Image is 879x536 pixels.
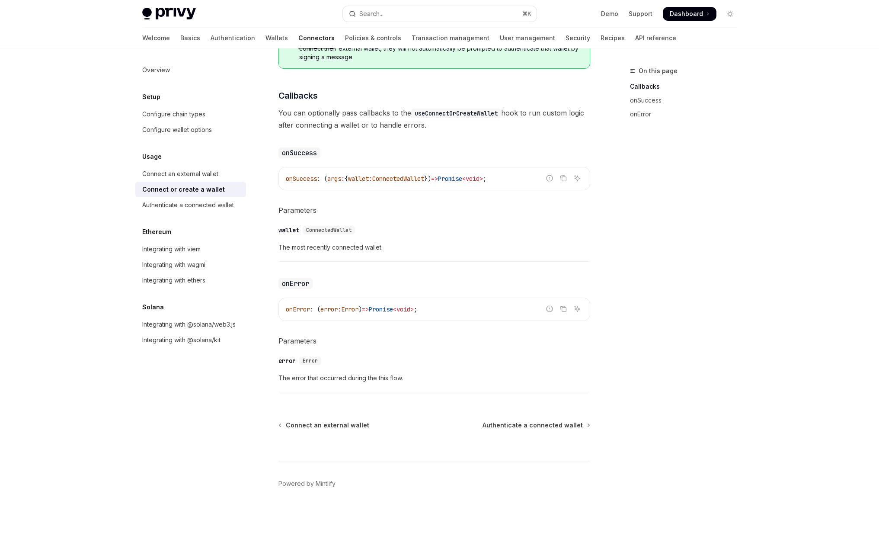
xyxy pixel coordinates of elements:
[663,7,716,21] a: Dashboard
[142,227,171,237] h5: Ethereum
[278,90,318,102] span: Callbacks
[483,421,583,430] span: Authenticate a connected wallet
[135,332,246,348] a: Integrating with @solana/kit
[135,106,246,122] a: Configure chain types
[327,175,341,183] span: args
[723,7,737,21] button: Toggle dark mode
[142,244,201,254] div: Integrating with viem
[345,175,348,183] span: {
[320,305,338,313] span: error
[338,305,341,313] span: :
[466,175,479,183] span: void
[358,305,362,313] span: )
[142,65,170,75] div: Overview
[278,373,590,383] span: The error that occurred during the this flow.
[135,182,246,197] a: Connect or create a wallet
[142,169,218,179] div: Connect an external wallet
[359,9,384,19] div: Search...
[142,319,236,330] div: Integrating with @solana/web3.js
[142,275,205,286] div: Integrating with ethers
[414,305,417,313] span: ;
[278,479,336,488] a: Powered by Mintlify
[303,357,318,364] span: Error
[180,28,200,48] a: Basics
[438,175,462,183] span: Promise
[396,305,410,313] span: void
[670,10,703,18] span: Dashboard
[142,125,212,135] div: Configure wallet options
[544,303,555,315] button: Report incorrect code
[278,242,590,253] span: The most recently connected wallet.
[135,62,246,78] a: Overview
[635,28,676,48] a: API reference
[566,28,590,48] a: Security
[601,28,625,48] a: Recipes
[278,107,590,131] span: You can optionally pass callbacks to the hook to run custom logic after connecting a wallet or to...
[142,335,221,345] div: Integrating with @solana/kit
[142,8,196,20] img: light logo
[278,335,590,347] h5: Parameters
[211,28,255,48] a: Authentication
[341,305,358,313] span: Error
[278,204,590,216] h5: Parameters
[298,28,335,48] a: Connectors
[135,317,246,332] a: Integrating with @solana/web3.js
[278,148,320,158] code: onSuccess
[601,10,618,18] a: Demo
[572,303,583,315] button: Ask AI
[412,28,489,48] a: Transaction management
[135,197,246,213] a: Authenticate a connected wallet
[630,80,744,93] a: Callbacks
[345,28,401,48] a: Policies & controls
[372,175,424,183] span: ConnectedWallet
[306,227,352,234] span: ConnectedWallet
[286,305,310,313] span: onError
[341,175,345,183] span: :
[135,166,246,182] a: Connect an external wallet
[310,305,320,313] span: : (
[278,278,313,289] code: onError
[558,303,569,315] button: Copy the contents from the code block
[462,175,466,183] span: <
[142,184,225,195] div: Connect or create a wallet
[142,302,164,312] h5: Solana
[135,241,246,257] a: Integrating with viem
[286,421,369,430] span: Connect an external wallet
[431,175,438,183] span: =>
[629,10,652,18] a: Support
[630,93,744,107] a: onSuccess
[522,10,531,17] span: ⌘ K
[278,356,296,365] div: error
[411,109,501,118] code: useConnectOrCreateWallet
[142,151,162,162] h5: Usage
[369,305,393,313] span: Promise
[483,175,486,183] span: ;
[483,421,589,430] a: Authenticate a connected wallet
[369,175,372,183] span: :
[142,260,205,270] div: Integrating with wagmi
[135,257,246,273] a: Integrating with wagmi
[348,175,369,183] span: wallet
[630,107,744,121] a: onError
[500,28,555,48] a: User management
[286,175,317,183] span: onSuccess
[265,28,288,48] a: Wallets
[135,122,246,138] a: Configure wallet options
[142,92,160,102] h5: Setup
[317,175,327,183] span: : (
[142,200,234,210] div: Authenticate a connected wallet
[639,66,678,76] span: On this page
[142,109,205,119] div: Configure chain types
[362,305,369,313] span: =>
[410,305,414,313] span: >
[278,226,299,234] div: wallet
[558,173,569,184] button: Copy the contents from the code block
[424,175,431,183] span: })
[544,173,555,184] button: Report incorrect code
[572,173,583,184] button: Ask AI
[142,28,170,48] a: Welcome
[479,175,483,183] span: >
[393,305,396,313] span: <
[343,6,537,22] button: Open search
[279,421,369,430] a: Connect an external wallet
